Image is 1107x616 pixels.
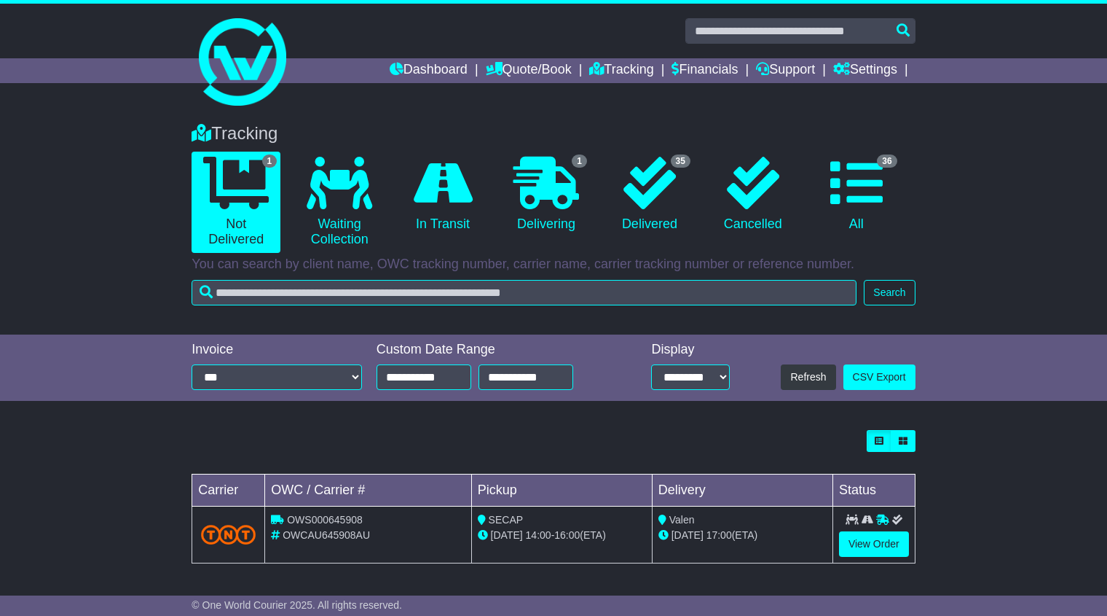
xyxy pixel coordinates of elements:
[192,257,915,273] p: You can search by client name, OWC tracking number, carrier name, carrier tracking number or refe...
[265,475,471,507] td: OWC / Carrier #
[756,58,815,83] a: Support
[839,531,909,557] a: View Order
[877,155,897,168] span: 36
[471,475,652,507] td: Pickup
[201,525,256,545] img: TNT_Domestic.png
[833,58,897,83] a: Settings
[192,342,361,358] div: Invoice
[398,152,487,238] a: In Transit
[671,58,738,83] a: Financials
[192,152,280,253] a: 1 Not Delivered
[652,475,832,507] td: Delivery
[192,599,402,611] span: © One World Courier 2025. All rights reserved.
[526,529,551,541] span: 14:00
[651,342,730,358] div: Display
[502,152,591,238] a: 1 Delivering
[843,364,915,390] a: CSV Export
[832,475,915,507] td: Status
[491,529,523,541] span: [DATE]
[706,529,732,541] span: 17:00
[295,152,384,253] a: Waiting Collection
[671,155,690,168] span: 35
[658,528,827,543] div: (ETA)
[554,529,580,541] span: 16:00
[589,58,653,83] a: Tracking
[390,58,468,83] a: Dashboard
[572,155,587,168] span: 1
[262,155,277,168] span: 1
[489,514,523,526] span: SECAP
[669,514,695,526] span: Valen
[671,529,704,541] span: [DATE]
[781,364,835,390] button: Refresh
[864,280,915,305] button: Search
[709,152,797,238] a: Cancelled
[478,528,646,543] div: - (ETA)
[192,475,265,507] td: Carrier
[486,58,572,83] a: Quote/Book
[283,529,370,541] span: OWCAU645908AU
[605,152,694,238] a: 35 Delivered
[377,342,608,358] div: Custom Date Range
[287,514,363,526] span: OWS000645908
[812,152,901,238] a: 36 All
[184,123,922,144] div: Tracking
